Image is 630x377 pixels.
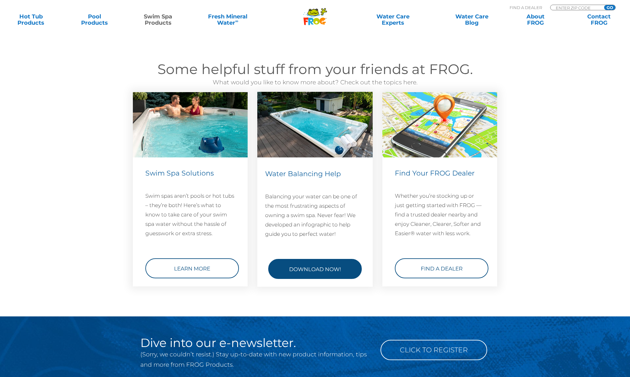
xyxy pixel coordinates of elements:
a: Water CareBlog [447,13,497,26]
img: Find a Dealer Image (546 x 310 px) [382,92,497,157]
p: Balancing your water can be one of the most frustrating aspects of owning a swim spa. Never fear!... [265,192,365,239]
p: Swim spas aren’t pools or hot tubs – they’re both! Here’s what to know to take care of your swim ... [145,191,235,238]
input: GO [604,5,615,10]
a: ContactFROG [574,13,624,26]
p: Whether you’re stocking up or just getting started with FROG — find a trusted dealer nearby and e... [395,191,485,238]
p: (Sorry, we couldn’t resist.) Stay up-to-date with new product information, tips and more from FRO... [140,349,371,370]
a: Download Now! [268,259,362,279]
img: swim-spa-solutions-v3 [133,92,248,157]
span: Swim Spa Solutions [145,169,214,177]
a: Hot TubProducts [6,13,56,26]
p: Find A Dealer [510,5,542,10]
a: Swim SpaProducts [133,13,182,26]
span: Water Balancing Help [265,170,341,178]
a: Water CareExperts [353,13,433,26]
a: Learn More [145,258,239,278]
a: Fresh MineralWater∞ [197,13,259,26]
a: AboutFROG [511,13,560,26]
h2: Dive into our e-newsletter. [140,337,371,349]
sup: ∞ [235,18,238,23]
img: water-balancing-help-swim-spa [257,92,373,157]
span: Find Your FROG Dealer [395,169,475,177]
a: Click to Register [380,340,487,360]
a: PoolProducts [70,13,119,26]
a: Find a Dealer [395,258,488,278]
input: Zip Code Form [555,5,597,10]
